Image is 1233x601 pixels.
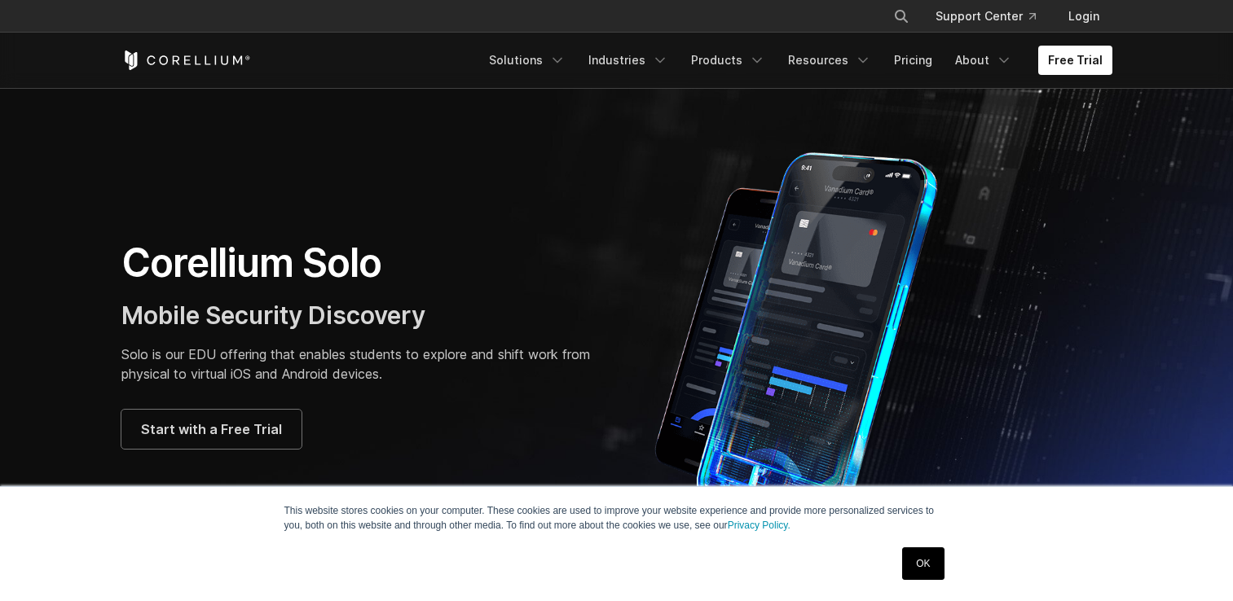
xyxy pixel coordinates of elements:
[945,46,1022,75] a: About
[121,410,302,449] a: Start with a Free Trial
[874,2,1112,31] div: Navigation Menu
[579,46,678,75] a: Industries
[121,50,251,70] a: Corellium Home
[884,46,942,75] a: Pricing
[778,46,881,75] a: Resources
[1055,2,1112,31] a: Login
[121,239,601,287] h1: Corellium Solo
[728,520,790,531] a: Privacy Policy.
[141,419,282,439] span: Start with a Free Trial
[121,344,601,384] p: Solo is our EDU offering that enables students to explore and shift work from physical to virtual...
[923,2,1049,31] a: Support Center
[681,46,775,75] a: Products
[121,300,425,330] span: Mobile Security Discovery
[284,503,949,533] p: This website stores cookies on your computer. These cookies are used to improve your website expe...
[479,46,575,75] a: Solutions
[633,140,984,547] img: Corellium Solo for mobile app security solutions
[902,547,944,580] a: OK
[1038,46,1112,75] a: Free Trial
[479,46,1112,75] div: Navigation Menu
[887,2,916,31] button: Search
